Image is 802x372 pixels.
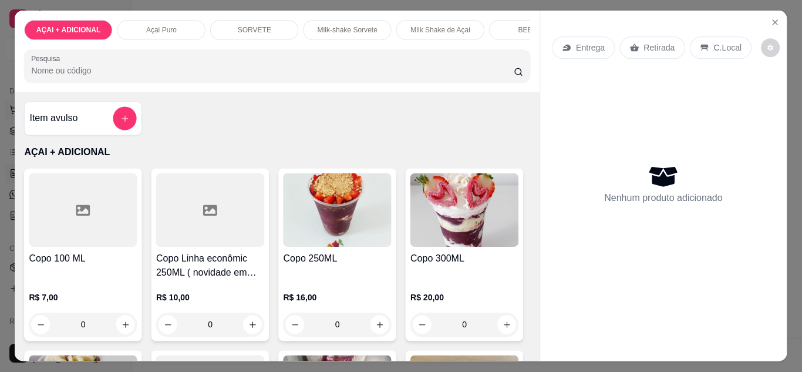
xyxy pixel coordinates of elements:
[29,291,137,303] p: R$ 7,00
[156,252,264,280] h4: Copo Linha econômic 250ML ( novidade em teste )
[32,53,65,63] label: Pesquisa
[518,25,549,35] p: BEBIDAS
[318,25,378,35] p: Milk-shake Sorvete
[238,25,271,35] p: SORVETE
[25,145,530,159] p: AÇAI + ADICIONAL
[284,291,392,303] p: R$ 16,00
[29,252,137,266] h4: Copo 100 ML
[284,252,392,266] h4: Copo 250ML
[576,42,605,53] p: Entrega
[761,38,780,57] button: decrease-product-quantity
[410,291,518,303] p: R$ 20,00
[113,107,137,130] button: add-separate-item
[284,173,392,247] img: product-image
[36,25,100,35] p: AÇAI + ADICIONAL
[766,13,784,32] button: Close
[30,112,78,126] h4: Item avulso
[714,42,742,53] p: C.Local
[644,42,675,53] p: Retirada
[411,25,471,35] p: Milk Shake de Açai
[146,25,177,35] p: Açai Puro
[32,65,514,77] input: Pesquisa
[604,191,723,205] p: Nenhum produto adicionado
[410,173,518,247] img: product-image
[156,291,264,303] p: R$ 10,00
[410,252,518,266] h4: Copo 300ML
